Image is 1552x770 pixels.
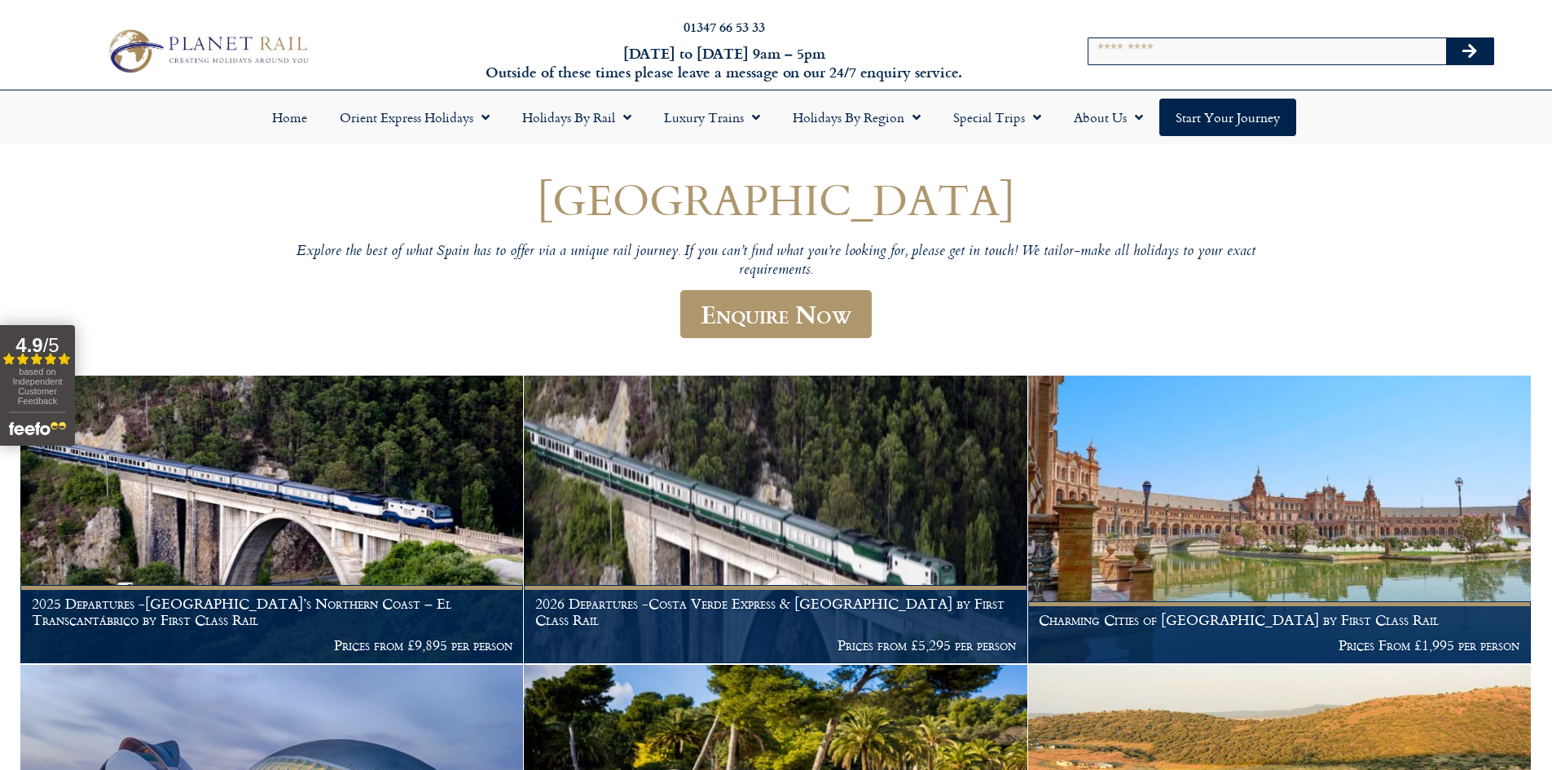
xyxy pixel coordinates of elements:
[256,99,323,136] a: Home
[323,99,506,136] a: Orient Express Holidays
[20,376,524,664] a: 2025 Departures -[GEOGRAPHIC_DATA]’s Northern Coast – El Transcantábrico by First Class Rail Pric...
[535,637,1016,653] p: Prices from £5,295 per person
[100,24,314,77] img: Planet Rail Train Holidays Logo
[1057,99,1159,136] a: About Us
[684,17,765,36] a: 01347 66 53 33
[648,99,776,136] a: Luxury Trains
[288,243,1265,281] p: Explore the best of what Spain has to offer via a unique rail journey. If you can’t find what you...
[506,99,648,136] a: Holidays by Rail
[1159,99,1296,136] a: Start your Journey
[1039,637,1519,653] p: Prices From £1,995 per person
[937,99,1057,136] a: Special Trips
[680,290,872,338] a: Enquire Now
[1446,38,1493,64] button: Search
[1039,612,1519,628] h1: Charming Cities of [GEOGRAPHIC_DATA] by First Class Rail
[32,596,512,627] h1: 2025 Departures -[GEOGRAPHIC_DATA]’s Northern Coast – El Transcantábrico by First Class Rail
[418,44,1031,82] h6: [DATE] to [DATE] 9am – 5pm Outside of these times please leave a message on our 24/7 enquiry serv...
[32,637,512,653] p: Prices from £9,895 per person
[535,596,1016,627] h1: 2026 Departures -Costa Verde Express & [GEOGRAPHIC_DATA] by First Class Rail
[8,99,1544,136] nav: Menu
[288,175,1265,223] h1: [GEOGRAPHIC_DATA]
[776,99,937,136] a: Holidays by Region
[1028,376,1532,664] a: Charming Cities of [GEOGRAPHIC_DATA] by First Class Rail Prices From £1,995 per person
[524,376,1027,664] a: 2026 Departures -Costa Verde Express & [GEOGRAPHIC_DATA] by First Class Rail Prices from £5,295 p...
